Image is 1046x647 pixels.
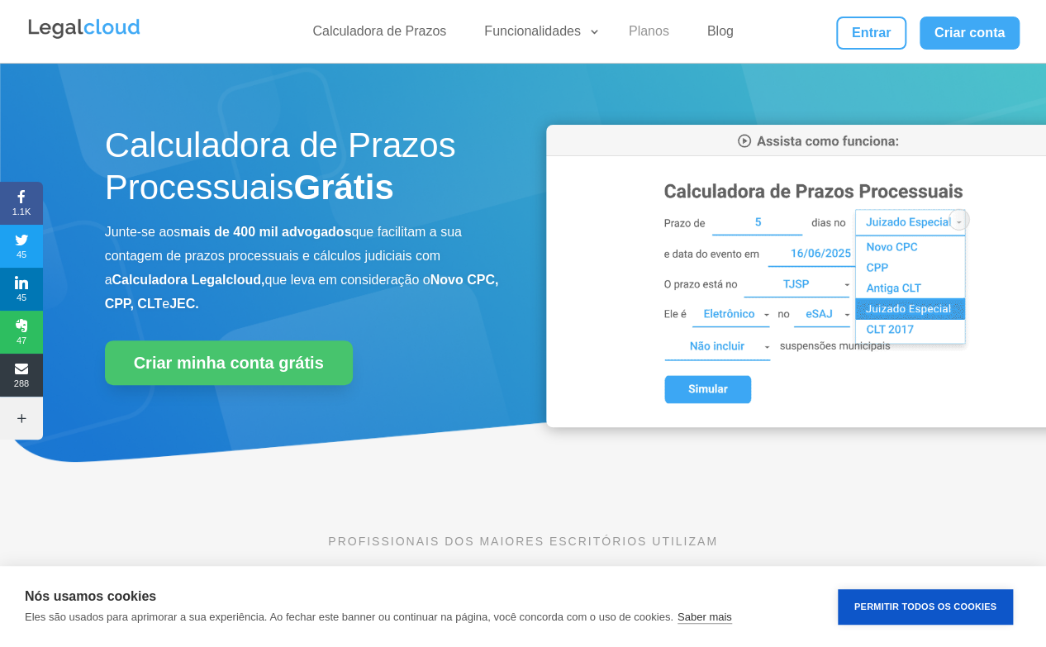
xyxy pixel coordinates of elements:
button: Permitir Todos os Cookies [838,589,1013,625]
b: mais de 400 mil advogados [180,225,351,239]
strong: Grátis [293,168,393,207]
a: Criar minha conta grátis [105,340,353,385]
a: Blog [697,23,744,47]
b: Novo CPC, CPP, CLT [105,273,499,311]
strong: Nós usamos cookies [25,589,156,603]
a: Calculadora de Prazos [302,23,456,47]
p: Junte-se aos que facilitam a sua contagem de prazos processuais e cálculos judiciais com a que le... [105,221,501,316]
p: Eles são usados para aprimorar a sua experiência. Ao fechar este banner ou continuar na página, v... [25,611,673,623]
b: JEC. [169,297,199,311]
a: Criar conta [920,17,1020,50]
a: Entrar [836,17,906,50]
p: PROFISSIONAIS DOS MAIORES ESCRITÓRIOS UTILIZAM [105,532,942,550]
a: Logo da Legalcloud [26,30,142,44]
h1: Calculadora de Prazos Processuais [105,125,501,216]
a: Planos [619,23,679,47]
b: Calculadora Legalcloud, [112,273,265,287]
a: Saber mais [678,611,732,624]
a: Funcionalidades [474,23,601,47]
img: Legalcloud Logo [26,17,142,41]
